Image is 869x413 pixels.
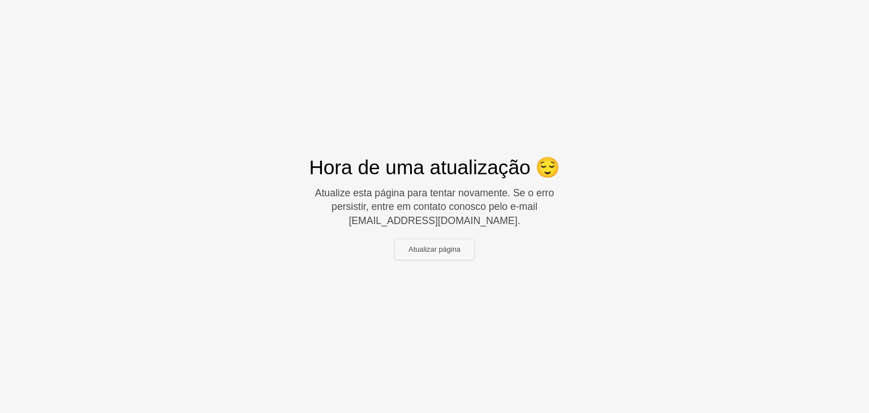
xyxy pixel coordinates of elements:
font: 😌 [535,156,560,178]
font: Atualizar página [408,245,461,253]
font: Atualize esta página para tentar novamente. Se o erro persistir, entre em contato conosco pelo e-... [315,187,554,226]
button: Atualizar página [395,239,474,260]
span: Emoji [535,153,560,181]
font: Hora de uma atualização [309,156,530,178]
